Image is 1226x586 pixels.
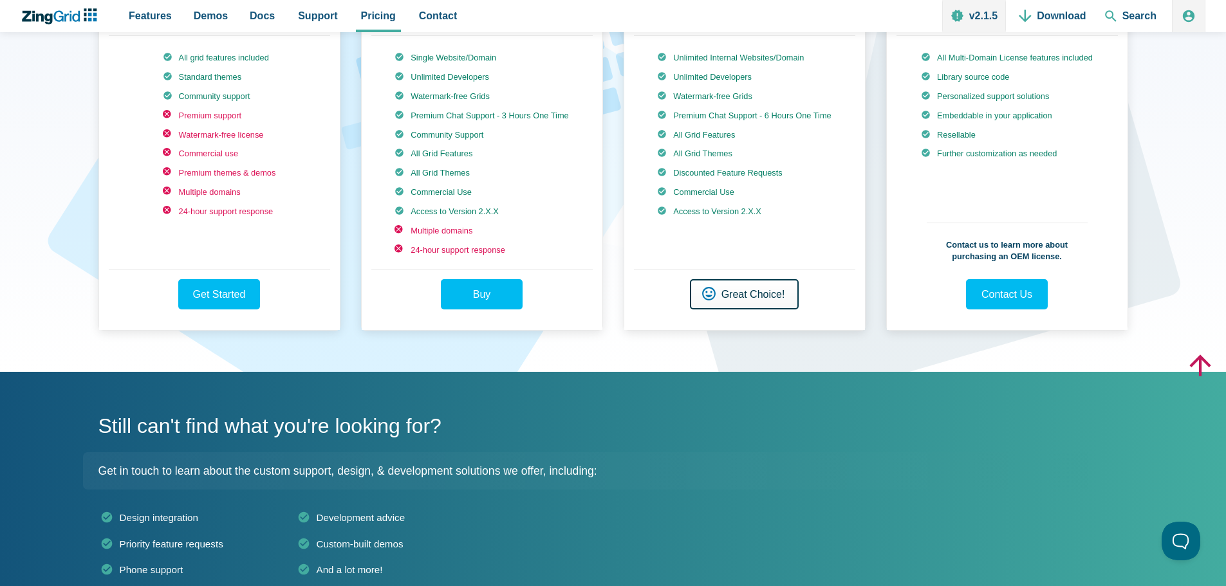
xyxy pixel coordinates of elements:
[395,225,568,237] li: Multiple domains
[129,7,172,24] span: Features
[297,536,487,552] li: Custom-built demos
[163,148,276,160] li: Commercial use
[657,71,831,83] li: Unlimited Developers
[163,52,276,64] li: All grid features included
[657,167,831,179] li: Discounted Feature Requests
[100,562,290,578] li: Phone support
[250,7,275,24] span: Docs
[921,71,1093,83] li: Library source code
[395,52,568,64] li: Single Website/Domain
[395,187,568,198] li: Commercial Use
[657,187,831,198] li: Commercial Use
[98,413,1128,442] h2: Still can't find what you're looking for?
[395,148,568,160] li: All Grid Features
[395,91,568,102] li: Watermark-free Grids
[657,52,831,64] li: Unlimited Internal Websites/Domain
[297,510,487,526] li: Development advice
[21,8,104,24] a: ZingChart Logo. Click to return to the homepage
[921,148,1093,160] li: Further customization as needed
[395,206,568,217] li: Access to Version 2.X.X
[395,167,568,179] li: All Grid Themes
[83,452,1128,490] p: Get in touch to learn about the custom support, design, & development solutions we offer, including:
[395,244,568,256] li: 24-hour support response
[163,110,276,122] li: Premium support
[657,91,831,102] li: Watermark-free Grids
[927,223,1088,262] p: Contact us to learn more about purchasing an OEM license.
[690,279,799,309] a: Great Choice!
[657,206,831,217] li: Access to Version 2.X.X
[921,52,1093,64] li: All Multi-Domain License features included
[163,167,276,179] li: Premium themes & demos
[441,279,523,309] a: Buy
[921,129,1093,141] li: Resellable
[100,536,290,552] li: Priority feature requests
[657,129,831,141] li: All Grid Features
[966,279,1048,309] a: Contact Us
[419,7,458,24] span: Contact
[163,187,276,198] li: Multiple domains
[657,148,831,160] li: All Grid Themes
[395,110,568,122] li: Premium Chat Support - 3 Hours One Time
[178,279,260,309] a: Get Started
[921,91,1093,102] li: Personalized support solutions
[163,129,276,141] li: Watermark-free license
[1162,522,1200,560] iframe: Help Scout Beacon - Open
[298,7,337,24] span: Support
[297,562,487,578] li: And a lot more!
[163,71,276,83] li: Standard themes
[163,206,276,217] li: 24-hour support response
[163,91,276,102] li: Community support
[395,71,568,83] li: Unlimited Developers
[657,110,831,122] li: Premium Chat Support - 6 Hours One Time
[100,510,290,526] li: Design integration
[921,110,1093,122] li: Embeddable in your application
[395,129,568,141] li: Community Support
[194,7,228,24] span: Demos
[361,7,396,24] span: Pricing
